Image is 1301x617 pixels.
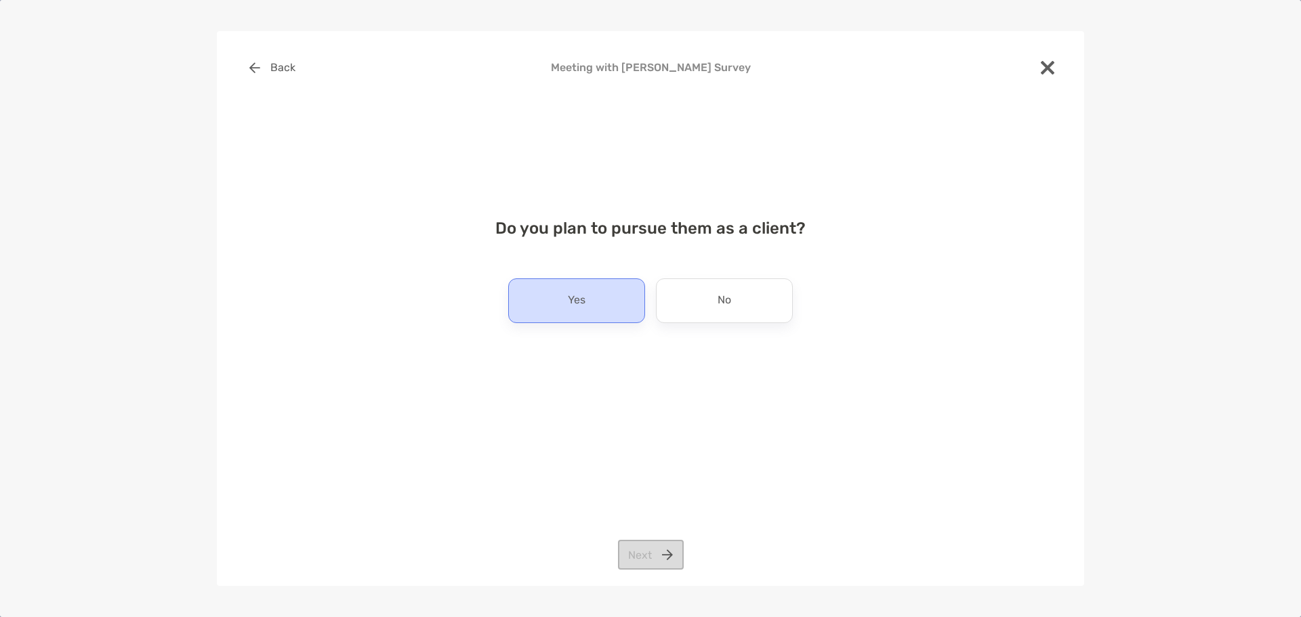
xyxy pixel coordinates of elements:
h4: Meeting with [PERSON_NAME] Survey [239,61,1062,74]
button: Back [239,53,306,83]
h4: Do you plan to pursue them as a client? [239,219,1062,238]
p: Yes [568,290,585,312]
p: No [718,290,731,312]
img: button icon [249,62,260,73]
img: close modal [1041,61,1054,75]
